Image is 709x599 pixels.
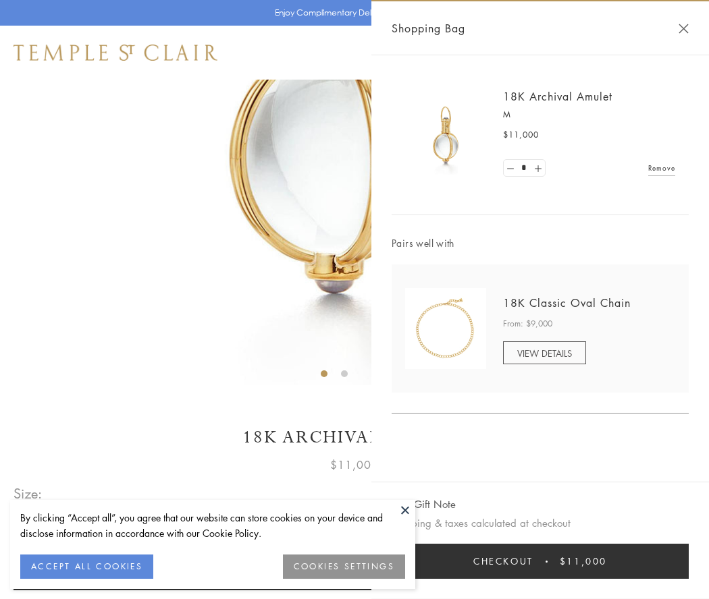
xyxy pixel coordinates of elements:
[14,482,43,505] span: Size:
[531,160,544,177] a: Set quantity to 2
[503,295,631,310] a: 18K Classic Oval Chain
[392,235,689,251] span: Pairs well with
[14,45,217,61] img: Temple St. Clair
[283,554,405,579] button: COOKIES SETTINGS
[503,128,539,142] span: $11,000
[14,426,695,449] h1: 18K Archival Amulet
[275,6,428,20] p: Enjoy Complimentary Delivery & Returns
[20,554,153,579] button: ACCEPT ALL COOKIES
[503,341,586,364] a: VIEW DETAILS
[503,108,675,121] p: M
[517,347,572,360] span: VIEW DETAILS
[473,554,533,569] span: Checkout
[503,317,552,331] span: From: $9,000
[392,515,689,532] p: Shipping & taxes calculated at checkout
[392,496,456,513] button: Add Gift Note
[330,456,379,474] span: $11,000
[560,554,607,569] span: $11,000
[648,161,675,175] a: Remove
[405,94,486,175] img: 18K Archival Amulet
[504,160,517,177] a: Set quantity to 0
[405,288,486,369] img: N88865-OV18
[679,24,689,34] button: Close Shopping Bag
[503,89,612,104] a: 18K Archival Amulet
[392,20,465,37] span: Shopping Bag
[20,510,405,541] div: By clicking “Accept all”, you agree that our website can store cookies on your device and disclos...
[392,544,689,579] button: Checkout $11,000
